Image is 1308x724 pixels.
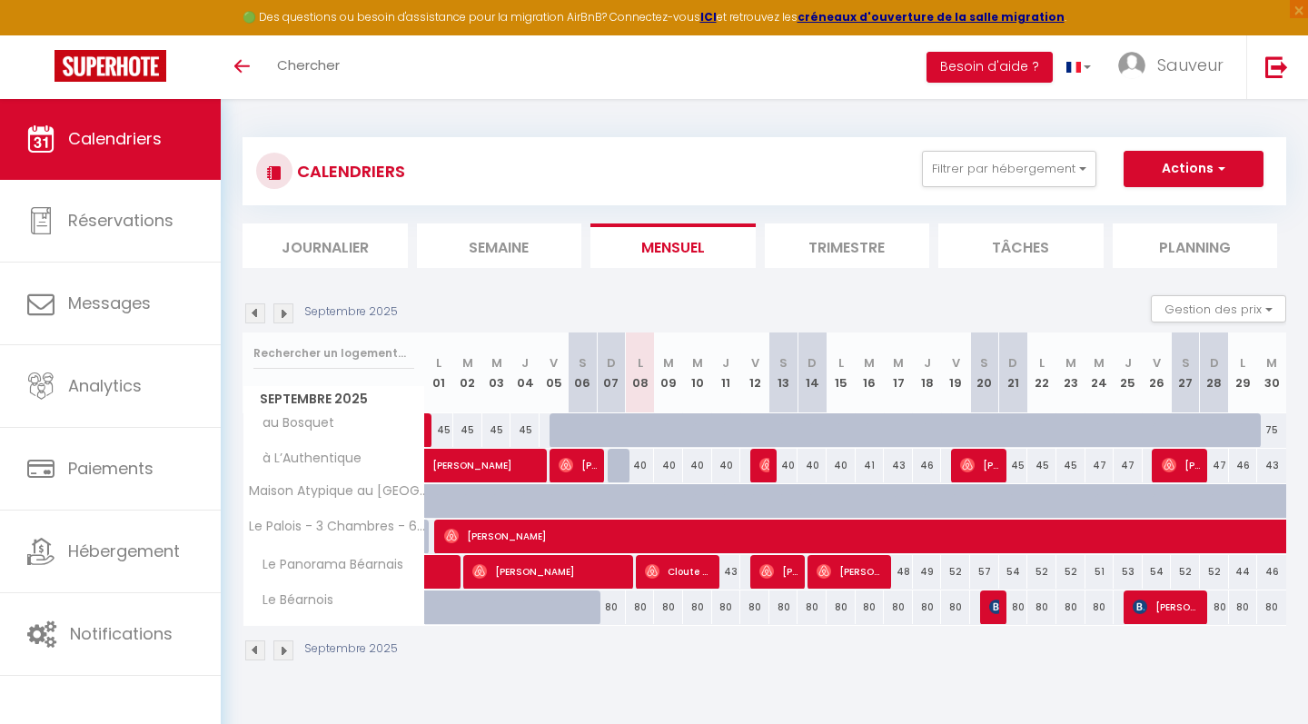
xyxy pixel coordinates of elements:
abbr: L [838,354,844,372]
span: Chercher [277,55,340,74]
button: Besoin d'aide ? [926,52,1053,83]
div: 80 [626,590,655,624]
img: Super Booking [54,50,166,82]
th: 28 [1200,332,1229,413]
div: 46 [1257,555,1286,589]
p: Septembre 2025 [304,640,398,658]
th: 04 [510,332,540,413]
abbr: J [1125,354,1132,372]
div: 80 [856,590,885,624]
div: 80 [769,590,798,624]
th: 30 [1257,332,1286,413]
div: 45 [482,413,511,447]
div: 40 [654,449,683,482]
span: [PERSON_NAME] [989,590,999,624]
div: 46 [913,449,942,482]
div: 51 [1085,555,1115,589]
div: 80 [1229,590,1258,624]
abbr: M [462,354,473,372]
th: 02 [453,332,482,413]
span: Le Panorama Béarnais [246,555,408,575]
button: Gestion des prix [1151,295,1286,322]
span: Le Béarnois [246,590,338,610]
div: 52 [941,555,970,589]
abbr: J [924,354,931,372]
abbr: L [1039,354,1045,372]
img: ... [1118,52,1145,79]
span: [PERSON_NAME] [759,448,769,482]
li: Tâches [938,223,1104,268]
abbr: V [1153,354,1161,372]
div: 75 [1257,413,1286,447]
abbr: L [1240,354,1245,372]
div: 80 [798,590,827,624]
div: 80 [1085,590,1115,624]
span: Hébergement [68,540,180,562]
th: 21 [999,332,1028,413]
span: [PERSON_NAME] [817,554,885,589]
span: au Bosquet [246,413,339,433]
li: Planning [1113,223,1278,268]
div: 45 [425,413,454,447]
abbr: D [1210,354,1219,372]
div: 45 [453,413,482,447]
strong: ICI [700,9,717,25]
a: Chercher [263,35,353,99]
abbr: V [751,354,759,372]
th: 14 [798,332,827,413]
th: 29 [1229,332,1258,413]
span: Calendriers [68,127,162,150]
th: 27 [1171,332,1200,413]
span: [PERSON_NAME] [1133,590,1201,624]
th: 11 [712,332,741,413]
abbr: M [491,354,502,372]
div: 47 [1114,449,1143,482]
div: 80 [1200,590,1229,624]
div: 40 [827,449,856,482]
span: Analytics [68,374,142,397]
th: 09 [654,332,683,413]
abbr: D [1008,354,1017,372]
th: 12 [740,332,769,413]
abbr: M [1094,354,1105,372]
div: 47 [1200,449,1229,482]
abbr: M [1266,354,1277,372]
div: 80 [884,590,913,624]
span: [PERSON_NAME] [759,554,798,589]
th: 20 [970,332,999,413]
strong: créneaux d'ouverture de la salle migration [798,9,1065,25]
abbr: M [893,354,904,372]
th: 22 [1027,332,1056,413]
div: 57 [970,555,999,589]
span: à L’Authentique [246,449,366,469]
div: 52 [1027,555,1056,589]
div: 48 [884,555,913,589]
div: 54 [999,555,1028,589]
span: Cloute Chambrier [645,554,713,589]
abbr: M [864,354,875,372]
th: 05 [540,332,569,413]
div: 80 [827,590,856,624]
abbr: D [808,354,817,372]
div: 43 [884,449,913,482]
span: Messages [68,292,151,314]
th: 26 [1143,332,1172,413]
th: 01 [425,332,454,413]
div: 49 [913,555,942,589]
div: 80 [913,590,942,624]
abbr: S [980,354,988,372]
span: Maison Atypique au [GEOGRAPHIC_DATA] [246,484,428,498]
li: Mensuel [590,223,756,268]
div: 80 [597,590,626,624]
a: [PERSON_NAME] [425,449,454,483]
th: 16 [856,332,885,413]
img: logout [1265,55,1288,78]
th: 18 [913,332,942,413]
th: 03 [482,332,511,413]
div: 40 [626,449,655,482]
span: [PERSON_NAME] [432,439,599,473]
div: 44 [1229,555,1258,589]
span: Paiements [68,457,154,480]
div: 80 [654,590,683,624]
div: 52 [1171,555,1200,589]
